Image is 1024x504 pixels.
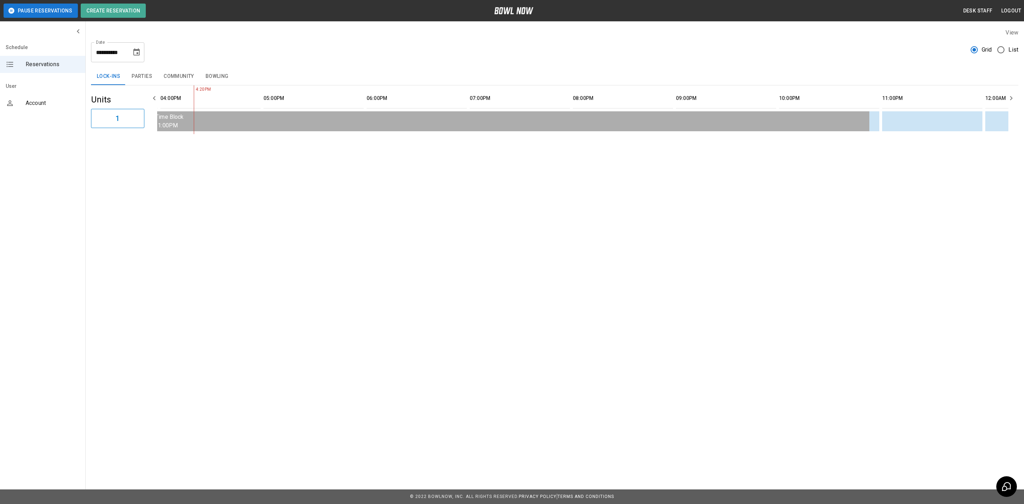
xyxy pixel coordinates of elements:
[91,68,1018,85] div: inventory tabs
[982,46,992,54] span: Grid
[4,4,78,18] button: Pause Reservations
[81,4,146,18] button: Create Reservation
[410,494,519,499] span: © 2022 BowlNow, Inc. All Rights Reserved.
[126,68,158,85] button: Parties
[91,109,144,128] button: 1
[519,494,556,499] a: Privacy Policy
[960,4,996,17] button: Desk Staff
[194,86,196,93] span: 4:20PM
[91,68,126,85] button: Lock-ins
[26,60,80,69] span: Reservations
[200,68,234,85] button: Bowling
[116,113,119,124] h6: 1
[26,99,80,107] span: Account
[558,494,614,499] a: Terms and Conditions
[998,4,1024,17] button: Logout
[129,45,144,59] button: Choose date, selected date is Aug 18, 2025
[158,68,200,85] button: Community
[91,94,144,105] h5: Units
[1006,29,1018,36] label: View
[494,7,533,14] img: logo
[1008,46,1018,54] span: List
